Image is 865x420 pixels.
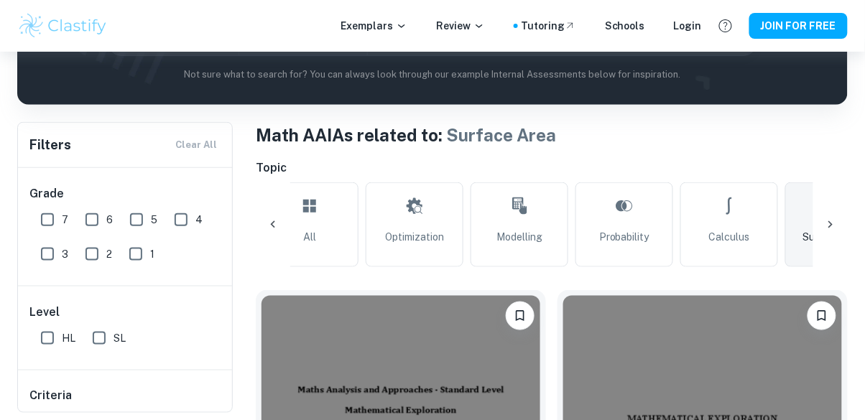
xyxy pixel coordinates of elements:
[29,135,71,155] h6: Filters
[341,18,407,34] p: Exemplars
[436,18,485,34] p: Review
[29,185,222,202] h6: Grade
[150,246,154,262] span: 1
[521,18,576,34] a: Tutoring
[599,229,649,245] span: Probability
[496,229,542,245] span: Modelling
[709,229,750,245] span: Calculus
[446,125,556,145] span: Surface Area
[506,302,535,330] button: Please log in to bookmark exemplars
[62,212,68,228] span: 7
[808,302,836,330] button: Please log in to bookmark exemplars
[62,246,68,262] span: 3
[106,212,113,228] span: 6
[256,122,848,148] h1: Math AA IAs related to:
[151,212,157,228] span: 5
[62,330,75,346] span: HL
[114,330,126,346] span: SL
[303,229,316,245] span: All
[713,14,738,38] button: Help and Feedback
[385,229,444,245] span: Optimization
[17,11,108,40] img: Clastify logo
[674,18,702,34] a: Login
[29,304,222,321] h6: Level
[29,67,836,82] p: Not sure what to search for? You can always look through our example Internal Assessments below f...
[195,212,203,228] span: 4
[605,18,645,34] a: Schools
[106,246,112,262] span: 2
[749,13,848,39] button: JOIN FOR FREE
[29,388,72,405] h6: Criteria
[256,159,848,177] h6: Topic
